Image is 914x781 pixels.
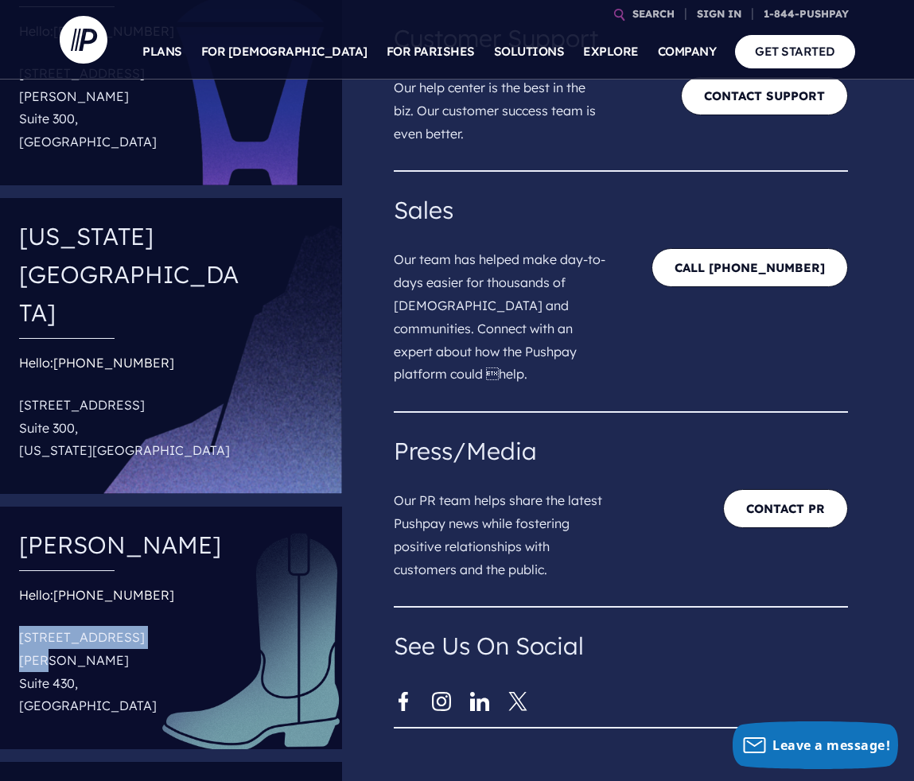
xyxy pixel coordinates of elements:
p: [STREET_ADDRESS] Suite 300, [US_STATE][GEOGRAPHIC_DATA] [19,387,247,468]
h4: See Us On Social [394,627,849,665]
a: Contact PR [723,489,848,528]
p: Our PR team helps share the latest Pushpay news while fostering positive relationships with custo... [394,470,621,587]
a: [PHONE_NUMBER] [53,587,174,603]
a: SOLUTIONS [494,24,565,80]
h4: Sales [394,191,849,229]
h4: [US_STATE][GEOGRAPHIC_DATA] [19,211,247,338]
p: Our team has helped make day-to-days easier for thousands of [DEMOGRAPHIC_DATA] and communities. ... [394,229,621,392]
p: [STREET_ADDRESS][PERSON_NAME] Suite 430, [GEOGRAPHIC_DATA] [19,620,247,724]
a: GET STARTED [735,35,855,68]
span: Leave a message! [772,736,890,754]
p: Our help center is the best in the biz. Our customer success team is even better. [394,57,621,151]
div: Hello: [19,584,247,724]
a: PLANS [142,24,182,80]
a: [PHONE_NUMBER] [53,355,174,371]
div: Hello: [19,20,247,160]
a: COMPANY [658,24,717,80]
a: EXPLORE [583,24,639,80]
a: FOR PARISHES [387,24,475,80]
button: Leave a message! [733,721,898,769]
div: Hello: [19,352,247,468]
h4: Press/Media [394,432,849,470]
a: FOR [DEMOGRAPHIC_DATA] [201,24,368,80]
a: CALL [PHONE_NUMBER] [651,248,848,287]
p: [STREET_ADDRESS][PERSON_NAME] Suite 300, [GEOGRAPHIC_DATA] [19,56,247,160]
h4: [PERSON_NAME] [19,519,247,570]
a: Contact Support [681,76,848,115]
